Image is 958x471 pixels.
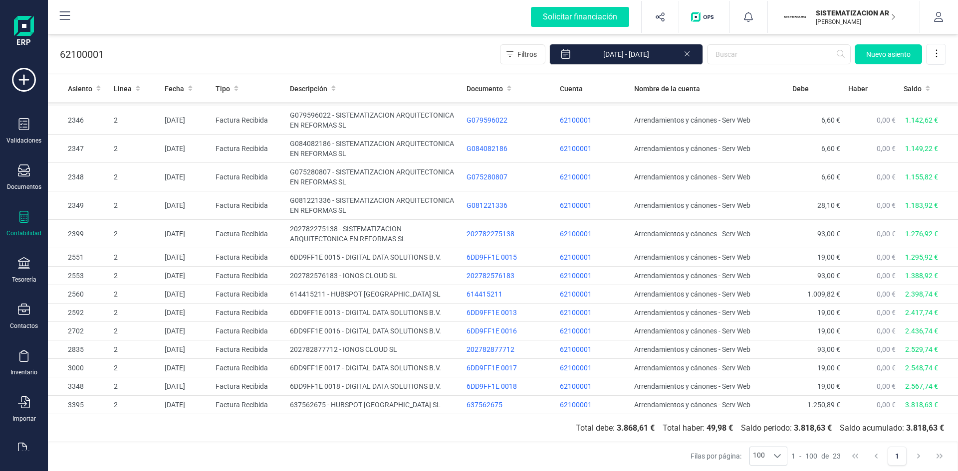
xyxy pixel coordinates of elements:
[836,422,948,434] span: Saldo acumulado:
[467,344,551,354] div: 202782877712
[48,322,110,340] td: 2702
[110,377,161,396] td: 2
[467,326,551,336] div: 6DD9FF1E 0016
[110,191,161,220] td: 2
[877,145,896,153] span: 0,00 €
[877,272,896,280] span: 0,00 €
[212,359,286,377] td: Factura Recibida
[905,327,938,335] span: 2.436,74 €
[467,381,551,391] div: 6DD9FF1E 0018
[212,163,286,191] td: Factura Recibida
[877,116,896,124] span: 0,00 €
[691,447,787,466] div: Filas por página:
[286,220,463,248] td: 202782275138 - SISTEMATIZACION ARQUITECTONICA EN REFORMAS SL
[212,191,286,220] td: Factura Recibida
[905,290,938,298] span: 2.398,74 €
[286,191,463,220] td: G081221336 - SISTEMATIZACION ARQUITECTONICA EN REFORMAS SL
[821,145,840,153] span: 6,60 €
[630,163,788,191] td: Arrendamientos y cánones - Serv Web
[560,382,592,390] span: 62100001
[110,135,161,163] td: 2
[904,84,922,94] span: Saldo
[110,106,161,135] td: 2
[517,49,537,59] span: Filtros
[791,451,795,461] span: 1
[212,377,286,396] td: Factura Recibida
[10,368,37,376] div: Inventario
[212,248,286,267] td: Factura Recibida
[817,345,840,353] span: 93,00 €
[905,201,938,209] span: 1.183,92 €
[905,401,938,409] span: 3.818,63 €
[161,396,212,414] td: [DATE]
[855,44,922,64] button: Nuevo asiento
[212,396,286,414] td: Factura Recibida
[866,49,911,59] span: Nuevo asiento
[905,382,938,390] span: 2.567,74 €
[14,16,34,48] img: Logo Finanedi
[560,401,592,409] span: 62100001
[817,253,840,261] span: 19,00 €
[165,84,184,94] span: Fecha
[817,201,840,209] span: 28,10 €
[817,309,840,316] span: 19,00 €
[110,163,161,191] td: 2
[286,285,463,304] td: 614415211 - HUBSPOT [GEOGRAPHIC_DATA] SL
[161,220,212,248] td: [DATE]
[905,145,938,153] span: 1.149,22 €
[909,447,928,466] button: Next Page
[848,84,868,94] span: Haber
[630,248,788,267] td: Arrendamientos y cánones - Serv Web
[617,423,655,433] b: 3.868,61 €
[161,163,212,191] td: [DATE]
[560,364,592,372] span: 62100001
[807,290,840,298] span: 1.009,82 €
[110,267,161,285] td: 2
[877,201,896,209] span: 0,00 €
[877,230,896,238] span: 0,00 €
[888,447,907,466] button: Page 1
[560,253,592,261] span: 62100001
[161,135,212,163] td: [DATE]
[110,248,161,267] td: 2
[161,322,212,340] td: [DATE]
[60,47,104,61] p: 62100001
[905,345,938,353] span: 2.529,74 €
[48,191,110,220] td: 2349
[930,447,949,466] button: Last Page
[467,144,551,154] div: G084082186
[48,340,110,359] td: 2835
[905,309,938,316] span: 2.417,74 €
[531,7,629,27] div: Solicitar financiación
[816,8,896,18] p: SISTEMATIZACION ARQUITECTONICA EN REFORMAS SL
[794,423,832,433] b: 3.818,63 €
[286,135,463,163] td: G084082186 - SISTEMATIZACION ARQUITECTONICA EN REFORMAS SL
[212,106,286,135] td: Factura Recibida
[110,304,161,322] td: 2
[560,272,592,280] span: 62100001
[161,359,212,377] td: [DATE]
[630,322,788,340] td: Arrendamientos y cánones - Serv Web
[500,44,545,64] button: Filtros
[817,272,840,280] span: 93,00 €
[877,173,896,181] span: 0,00 €
[877,345,896,353] span: 0,00 €
[877,309,896,316] span: 0,00 €
[905,116,938,124] span: 1.142,62 €
[7,183,41,191] div: Documentos
[467,172,551,182] div: G075280807
[110,285,161,304] td: 2
[110,322,161,340] td: 2
[905,253,938,261] span: 1.295,92 €
[48,267,110,285] td: 2553
[467,229,551,239] div: 202782275138
[6,229,41,237] div: Contabilidad
[48,220,110,248] td: 2399
[6,137,41,145] div: Validaciones
[833,451,841,461] span: 23
[212,285,286,304] td: Factura Recibida
[10,322,38,330] div: Contactos
[877,327,896,335] span: 0,00 €
[560,345,592,353] span: 62100001
[114,84,132,94] span: Linea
